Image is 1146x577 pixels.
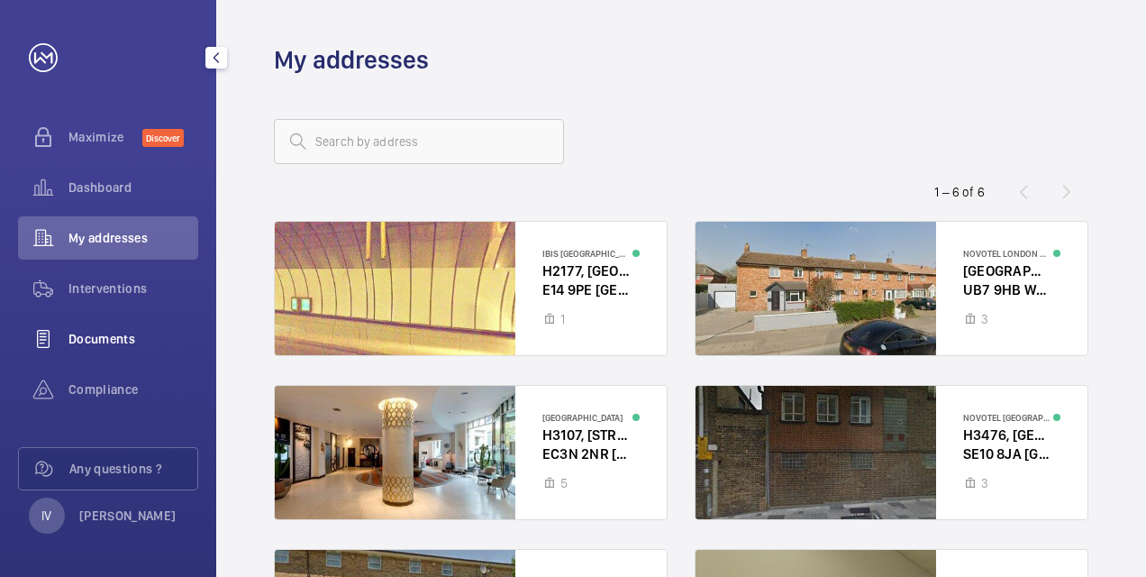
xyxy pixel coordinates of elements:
[68,380,198,398] span: Compliance
[68,179,198,197] span: Dashboard
[79,507,177,525] p: [PERSON_NAME]
[69,460,197,478] span: Any questions ?
[142,129,184,147] span: Discover
[68,229,198,247] span: My addresses
[68,330,198,348] span: Documents
[934,183,985,201] div: 1 – 6 of 6
[68,128,142,146] span: Maximize
[68,279,198,298] span: Interventions
[41,507,51,525] p: IV
[274,119,564,164] input: Search by address
[274,43,429,77] h1: My addresses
